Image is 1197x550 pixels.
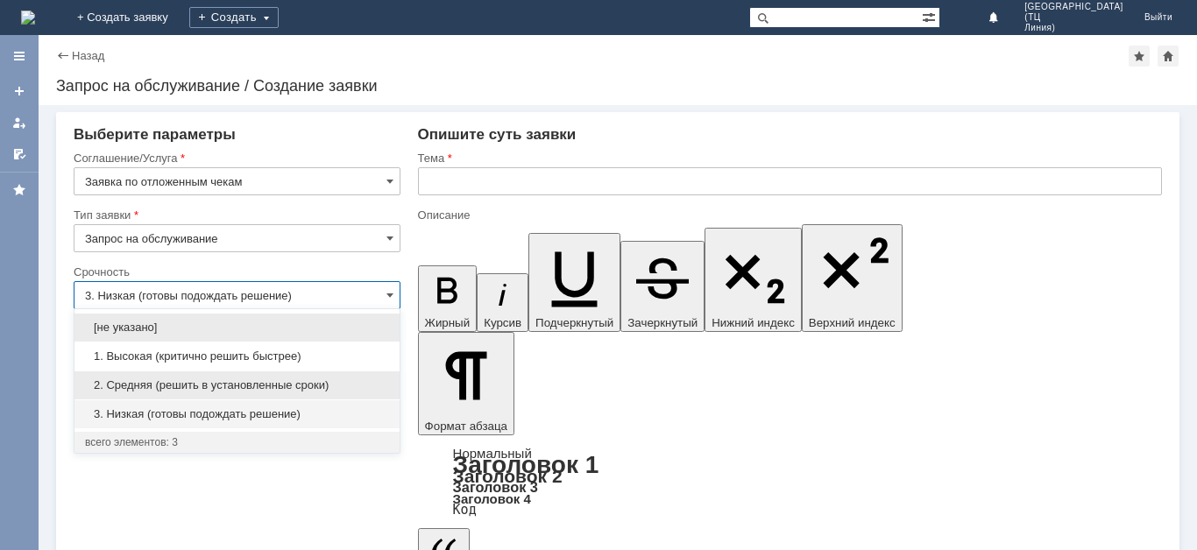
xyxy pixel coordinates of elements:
[418,209,1158,221] div: Описание
[453,502,477,518] a: Код
[453,466,563,486] a: Заголовок 2
[1024,23,1123,33] span: Линия)
[453,451,599,478] a: Заголовок 1
[74,209,397,221] div: Тип заявки
[484,316,521,329] span: Курсив
[453,479,538,495] a: Заголовок 3
[922,8,939,25] span: Расширенный поиск
[809,316,896,329] span: Верхний индекс
[802,224,903,332] button: Верхний индекс
[1024,12,1123,23] span: (ТЦ
[85,407,389,421] span: 3. Низкая (готовы подождать решение)
[74,266,397,278] div: Срочность
[1158,46,1179,67] div: Сделать домашней страницей
[418,126,577,143] span: Опишите суть заявки
[85,435,389,449] div: всего элементов: 3
[418,448,1162,516] div: Формат абзаца
[21,11,35,25] img: logo
[528,233,620,332] button: Подчеркнутый
[74,126,236,143] span: Выберите параметры
[85,321,389,335] span: [не указано]
[5,140,33,168] a: Мои согласования
[535,316,613,329] span: Подчеркнутый
[418,152,1158,164] div: Тема
[5,77,33,105] a: Создать заявку
[72,49,104,62] a: Назад
[425,316,471,329] span: Жирный
[189,7,279,28] div: Создать
[477,273,528,332] button: Курсив
[74,152,397,164] div: Соглашение/Услуга
[85,349,389,363] span: 1. Высокая (критично решить быстрее)
[418,265,478,332] button: Жирный
[712,316,795,329] span: Нижний индекс
[620,241,705,332] button: Зачеркнутый
[453,491,531,506] a: Заголовок 4
[56,77,1179,95] div: Запрос на обслуживание / Создание заявки
[21,11,35,25] a: Перейти на домашнюю страницу
[418,332,514,435] button: Формат абзаца
[1024,2,1123,12] span: [GEOGRAPHIC_DATA]
[705,228,802,332] button: Нижний индекс
[85,378,389,392] span: 2. Средняя (решить в установленные сроки)
[627,316,698,329] span: Зачеркнутый
[1129,46,1150,67] div: Добавить в избранное
[5,109,33,137] a: Мои заявки
[425,420,507,433] span: Формат абзаца
[453,446,532,461] a: Нормальный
